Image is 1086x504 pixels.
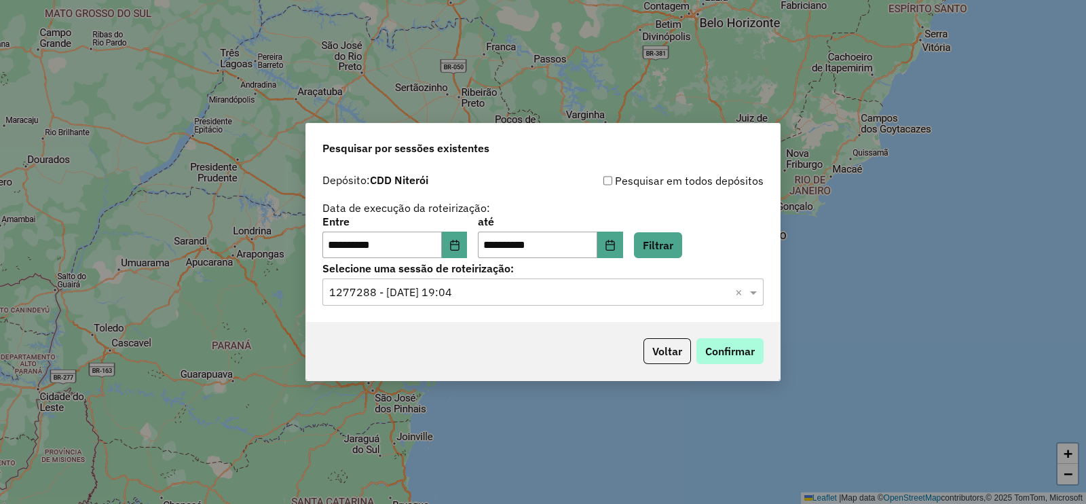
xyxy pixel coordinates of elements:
[696,338,764,364] button: Confirmar
[370,173,428,187] strong: CDD Niterói
[643,338,691,364] button: Voltar
[735,284,747,300] span: Clear all
[322,260,764,276] label: Selecione uma sessão de roteirização:
[634,232,682,258] button: Filtrar
[322,200,490,216] label: Data de execução da roteirização:
[442,232,468,259] button: Choose Date
[597,232,623,259] button: Choose Date
[322,140,489,156] span: Pesquisar por sessões existentes
[322,172,428,188] label: Depósito:
[478,213,622,230] label: até
[322,213,467,230] label: Entre
[543,173,764,189] div: Pesquisar em todos depósitos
